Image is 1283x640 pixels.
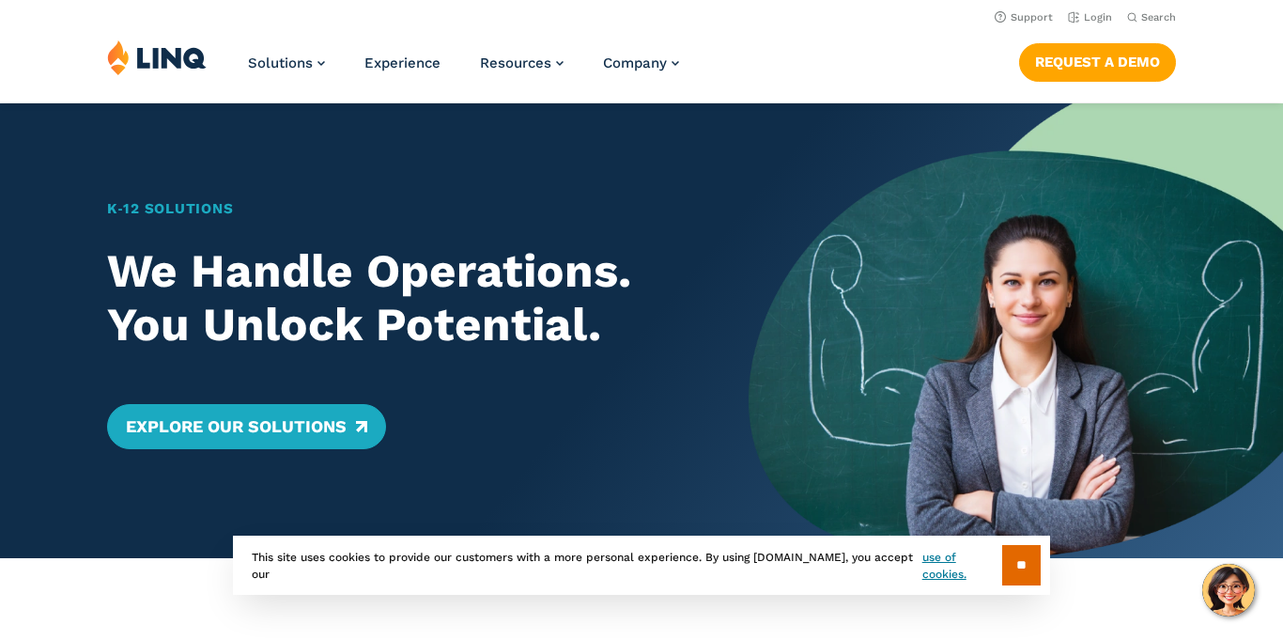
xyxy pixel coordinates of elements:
[1141,11,1176,23] span: Search
[603,55,679,71] a: Company
[603,55,667,71] span: Company
[995,11,1053,23] a: Support
[1019,39,1176,81] nav: Button Navigation
[480,55,551,71] span: Resources
[107,39,207,75] img: LINQ | K‑12 Software
[248,55,325,71] a: Solutions
[1068,11,1112,23] a: Login
[480,55,564,71] a: Resources
[364,55,441,71] a: Experience
[1019,43,1176,81] a: Request a Demo
[107,404,386,449] a: Explore Our Solutions
[233,536,1050,595] div: This site uses cookies to provide our customers with a more personal experience. By using [DOMAIN...
[248,55,313,71] span: Solutions
[107,198,696,220] h1: K‑12 Solutions
[1127,10,1176,24] button: Open Search Bar
[1202,564,1255,617] button: Hello, have a question? Let’s chat.
[922,549,1002,583] a: use of cookies.
[107,244,696,351] h2: We Handle Operations. You Unlock Potential.
[248,39,679,101] nav: Primary Navigation
[749,103,1283,558] img: Home Banner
